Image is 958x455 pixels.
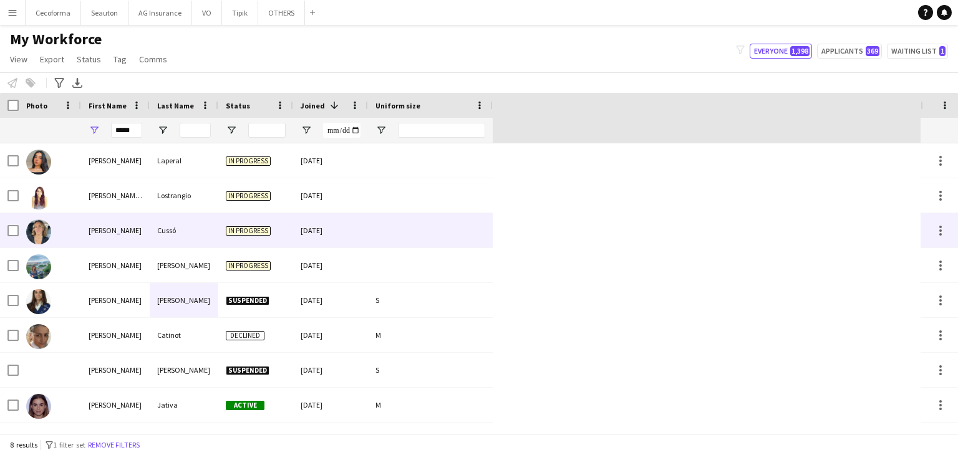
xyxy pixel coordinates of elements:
[293,178,368,213] div: [DATE]
[26,394,51,419] img: Carla Jativa
[226,156,271,166] span: In progress
[157,101,194,110] span: Last Name
[226,226,271,236] span: In progress
[293,283,368,317] div: [DATE]
[26,1,81,25] button: Cecoforma
[81,213,150,247] div: [PERSON_NAME]
[26,150,51,175] img: Carla Laperal
[375,125,387,136] button: Open Filter Menu
[40,54,64,65] span: Export
[150,178,218,213] div: Lostrangio
[226,401,264,410] span: Active
[790,46,810,56] span: 1,398
[293,388,368,422] div: [DATE]
[81,178,150,213] div: [PERSON_NAME] [PERSON_NAME]
[375,101,420,110] span: Uniform size
[750,44,812,59] button: Everyone1,398
[77,54,101,65] span: Status
[26,254,51,279] img: Carla Andreu
[150,143,218,178] div: Laperal
[26,324,51,349] img: Carla Catinot
[10,54,27,65] span: View
[226,191,271,201] span: In progress
[939,46,946,56] span: 1
[192,1,222,25] button: VO
[26,289,51,314] img: Carla Garcia Garcia
[226,331,264,340] span: Declined
[226,296,269,305] span: Suspended
[293,143,368,178] div: [DATE]
[293,353,368,387] div: [DATE]
[81,388,150,422] div: [PERSON_NAME]
[817,44,882,59] button: Applicants369
[866,46,879,56] span: 369
[226,125,237,136] button: Open Filter Menu
[53,440,85,449] span: 1 filter set
[109,51,132,67] a: Tag
[887,44,948,59] button: Waiting list1
[89,101,127,110] span: First Name
[89,125,100,136] button: Open Filter Menu
[150,353,218,387] div: [PERSON_NAME]
[258,1,305,25] button: OTHERS
[150,248,218,282] div: [PERSON_NAME]
[5,51,32,67] a: View
[26,101,47,110] span: Photo
[301,125,312,136] button: Open Filter Menu
[85,438,142,452] button: Remove filters
[81,318,150,352] div: [PERSON_NAME]
[226,261,271,271] span: In progress
[375,400,381,410] span: M
[301,101,325,110] span: Joined
[114,54,127,65] span: Tag
[375,365,379,375] span: S
[111,123,142,138] input: First Name Filter Input
[26,219,51,244] img: Carla Cussó
[26,184,51,209] img: Maria Carla Lostrangio
[139,54,167,65] span: Comms
[222,1,258,25] button: Tipik
[128,1,192,25] button: AG Insurance
[248,123,286,138] input: Status Filter Input
[134,51,172,67] a: Comms
[70,75,85,90] app-action-btn: Export XLSX
[81,353,150,387] div: [PERSON_NAME]
[323,123,360,138] input: Joined Filter Input
[150,213,218,247] div: Cussó
[293,213,368,247] div: [DATE]
[226,101,250,110] span: Status
[375,295,379,305] span: S
[398,123,485,138] input: Uniform size Filter Input
[72,51,106,67] a: Status
[81,143,150,178] div: [PERSON_NAME]
[157,125,168,136] button: Open Filter Menu
[150,388,218,422] div: Jativa
[52,75,67,90] app-action-btn: Advanced filters
[81,248,150,282] div: [PERSON_NAME]
[293,248,368,282] div: [DATE]
[375,330,381,340] span: M
[150,318,218,352] div: Catinot
[180,123,211,138] input: Last Name Filter Input
[81,1,128,25] button: Seauton
[226,366,269,375] span: Suspended
[35,51,69,67] a: Export
[10,30,102,49] span: My Workforce
[293,318,368,352] div: [DATE]
[150,283,218,317] div: [PERSON_NAME]
[81,283,150,317] div: [PERSON_NAME]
